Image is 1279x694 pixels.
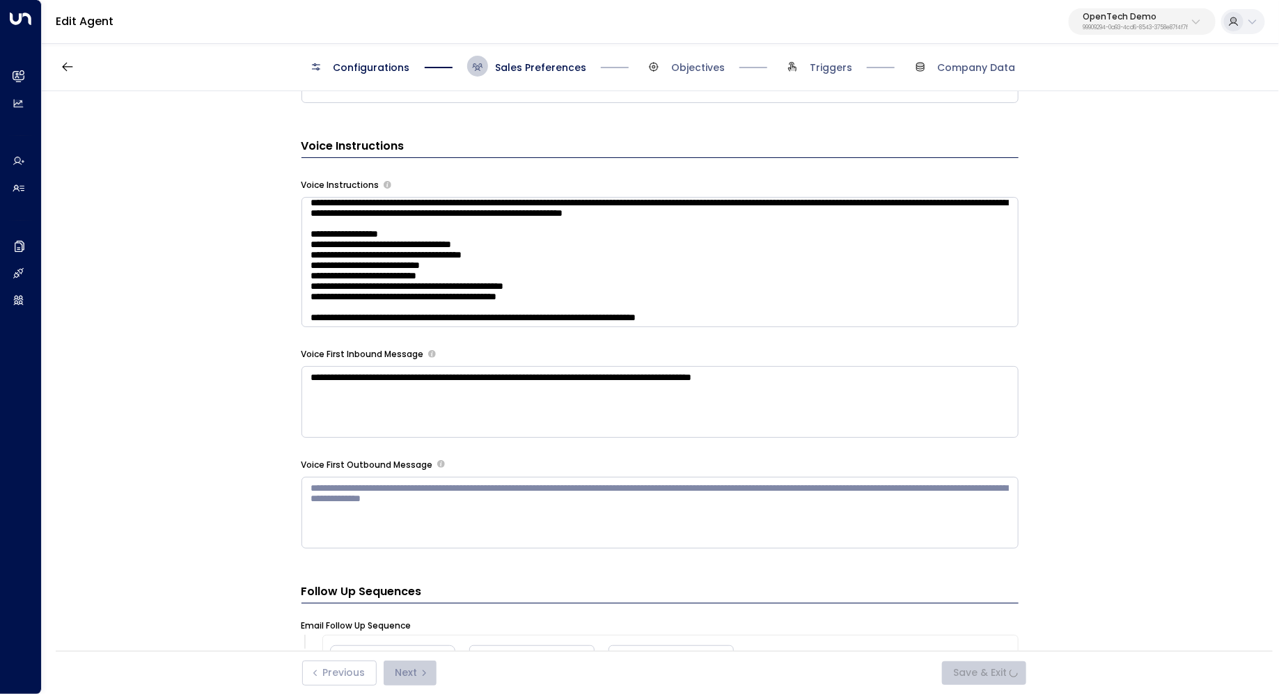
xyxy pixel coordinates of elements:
[301,138,1019,158] h3: Voice Instructions
[1069,8,1216,35] button: OpenTech Demo99909294-0a93-4cd6-8543-3758e87f4f7f
[1083,13,1188,21] p: OpenTech Demo
[334,61,410,74] span: Configurations
[301,620,411,632] label: Email Follow Up Sequence
[938,61,1016,74] span: Company Data
[810,61,852,74] span: Triggers
[437,460,445,468] button: The opening message when making outbound calls. Use placeholders: [Lead Name], [Copilot Name], [C...
[428,350,436,358] button: The opening message when answering incoming calls. Use placeholders: [Lead Name], [Copilot Name],...
[1083,25,1188,31] p: 99909294-0a93-4cd6-8543-3758e87f4f7f
[56,13,113,29] a: Edit Agent
[671,61,725,74] span: Objectives
[384,181,391,189] button: Provide specific instructions for phone conversations, such as tone, pacing, information to empha...
[301,348,424,361] label: Voice First Inbound Message
[495,61,586,74] span: Sales Preferences
[301,583,1019,604] h3: Follow Up Sequences
[301,179,379,191] label: Voice Instructions
[301,459,433,471] label: Voice First Outbound Message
